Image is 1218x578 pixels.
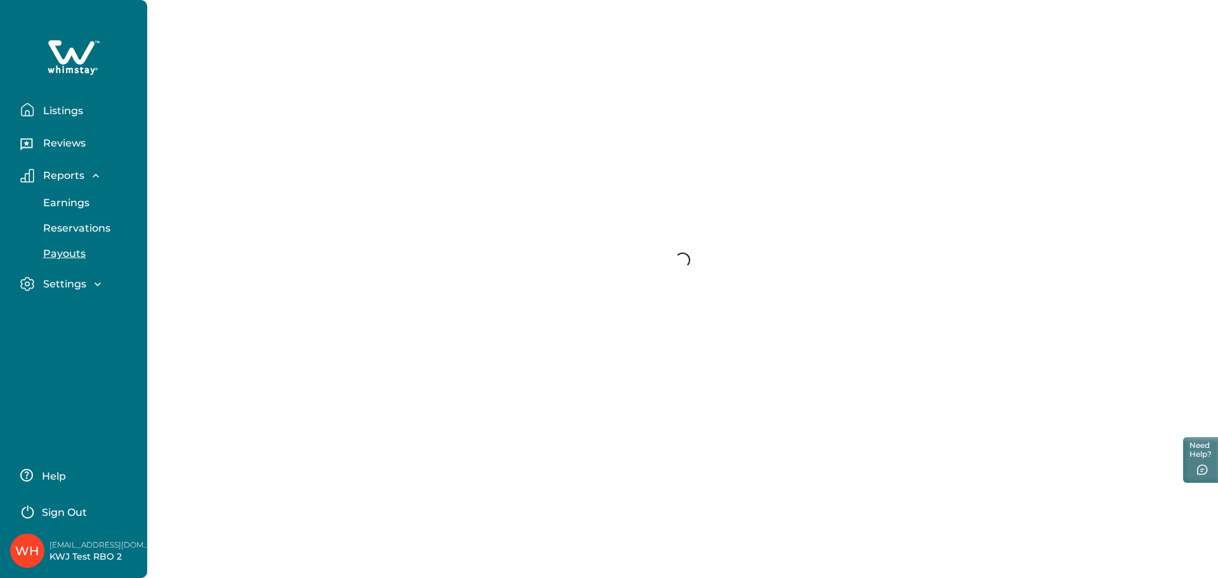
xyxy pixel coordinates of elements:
[20,169,137,183] button: Reports
[39,222,110,235] p: Reservations
[20,133,137,158] button: Reviews
[49,539,151,551] p: [EMAIL_ADDRESS][DOMAIN_NAME]
[29,190,146,216] button: Earnings
[38,470,66,483] p: Help
[39,105,83,117] p: Listings
[49,551,151,563] p: KWJ Test RBO 2
[29,216,146,241] button: Reservations
[42,506,87,519] p: Sign Out
[39,137,86,150] p: Reviews
[20,498,133,523] button: Sign Out
[20,190,137,266] div: Reports
[20,277,137,291] button: Settings
[15,535,39,566] div: Whimstay Host
[29,241,146,266] button: Payouts
[39,278,86,291] p: Settings
[39,247,86,260] p: Payouts
[39,169,84,182] p: Reports
[20,463,133,488] button: Help
[39,197,89,209] p: Earnings
[20,97,137,122] button: Listings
